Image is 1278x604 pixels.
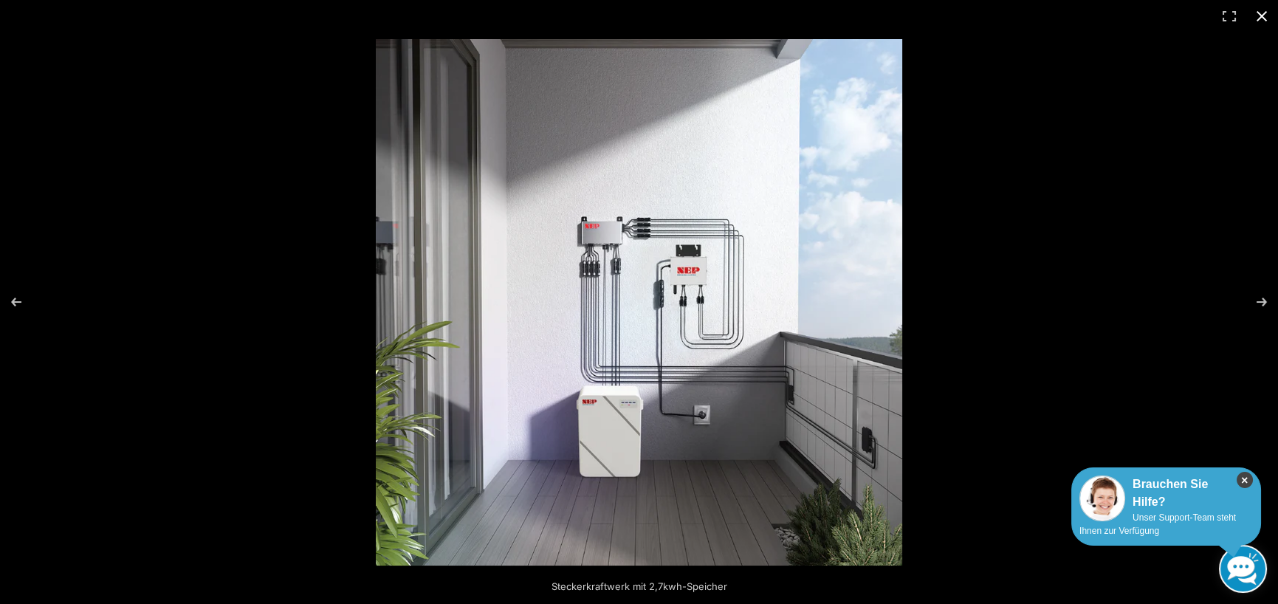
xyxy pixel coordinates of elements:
img: Steckerkraftwerk mit 2,7kwh-Speicher [376,39,902,566]
div: Steckerkraftwerk mit 2,7kwh-Speicher [484,572,794,601]
span: Unser Support-Team steht Ihnen zur Verfügung [1079,512,1236,536]
i: Schließen [1237,472,1253,488]
img: Customer service [1079,476,1125,521]
div: Brauchen Sie Hilfe? [1079,476,1253,511]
